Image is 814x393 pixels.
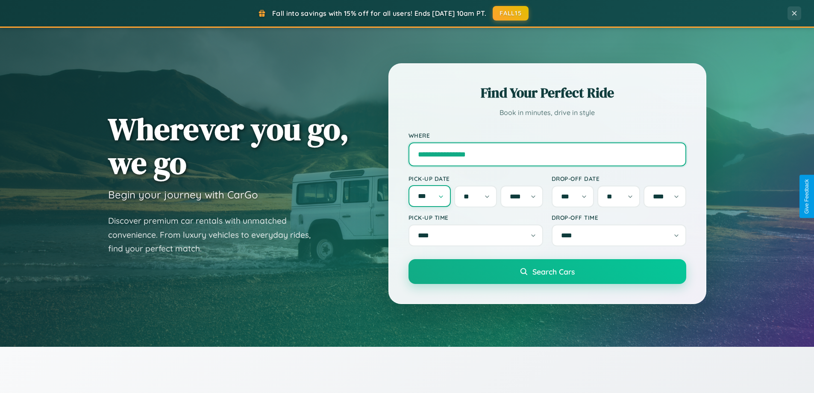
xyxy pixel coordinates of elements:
[408,175,543,182] label: Pick-up Date
[108,214,322,256] p: Discover premium car rentals with unmatched convenience. From luxury vehicles to everyday rides, ...
[408,106,686,119] p: Book in minutes, drive in style
[408,83,686,102] h2: Find Your Perfect Ride
[552,214,686,221] label: Drop-off Time
[532,267,575,276] span: Search Cars
[493,6,529,21] button: FALL15
[272,9,486,18] span: Fall into savings with 15% off for all users! Ends [DATE] 10am PT.
[408,259,686,284] button: Search Cars
[804,179,810,214] div: Give Feedback
[108,112,349,180] h1: Wherever you go, we go
[408,214,543,221] label: Pick-up Time
[108,188,258,201] h3: Begin your journey with CarGo
[408,132,686,139] label: Where
[552,175,686,182] label: Drop-off Date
